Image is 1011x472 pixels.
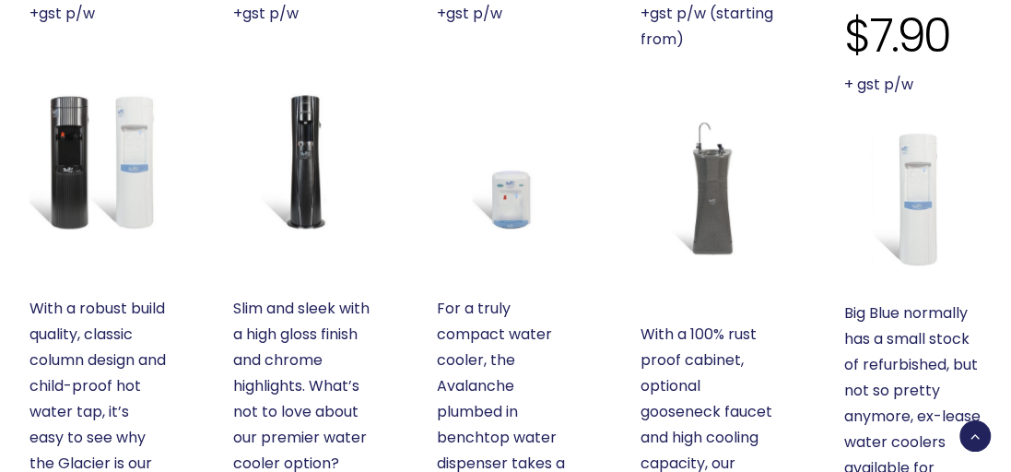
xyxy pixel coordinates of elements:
a: Avalanche [437,93,573,230]
a: Fountain [641,119,777,255]
a: Everest Elite [233,93,370,230]
p: + gst p/w [844,72,981,98]
a: Glacier White or Black [29,93,166,230]
p: +gst p/w [29,1,166,27]
p: +gst p/w (starting from) [641,1,777,53]
p: +gst p/w [437,1,573,27]
p: +gst p/w [233,1,370,27]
